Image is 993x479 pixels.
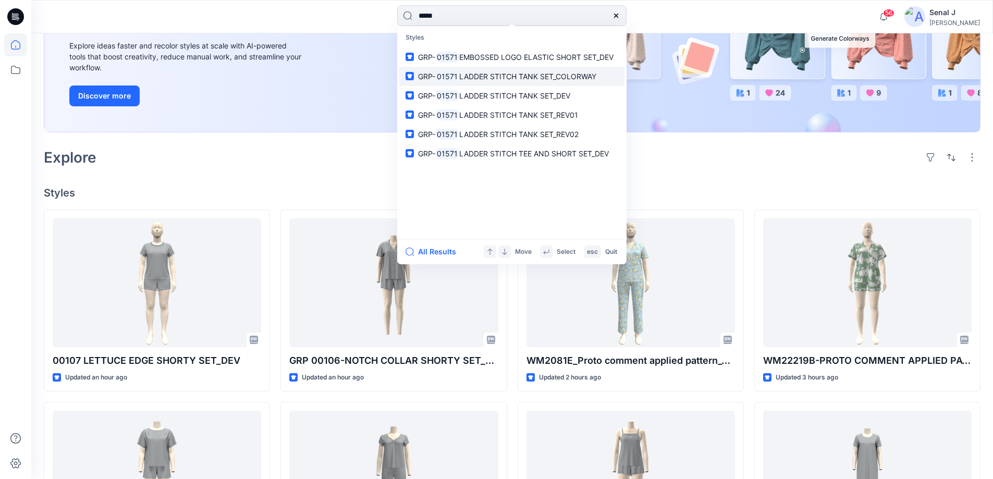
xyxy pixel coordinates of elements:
span: GRP- [418,130,435,139]
p: Updated an hour ago [302,372,364,383]
p: 00107 LETTUCE EDGE SHORTY SET_DEV [53,353,261,368]
div: [PERSON_NAME] [929,19,980,27]
a: WM2081E_Proto comment applied pattern_Colorway_REV7 [526,218,735,347]
p: Quit [605,247,617,257]
span: GRP- [418,149,435,158]
mark: 01571 [435,70,459,82]
a: GRP-01571LADDER STITCH TANK SET_REV02 [399,125,624,144]
span: EMBOSSED LOGO ELASTIC SHORT SET_DEV [459,53,614,62]
span: LADDER STITCH TANK SET_DEV [459,91,570,100]
img: avatar [904,6,925,27]
p: Select [557,247,575,257]
a: GRP-01571LADDER STITCH TEE AND SHORT SET_DEV [399,144,624,163]
p: Styles [399,28,624,47]
h2: Explore [44,149,96,166]
span: LADDER STITCH TANK SET_REV02 [459,130,579,139]
p: Move [515,247,532,257]
div: Explore ideas faster and recolor styles at scale with AI-powered tools that boost creativity, red... [69,40,304,73]
a: GRP-01571LADDER STITCH TANK SET_DEV [399,86,624,105]
mark: 01571 [435,51,459,63]
p: Updated 3 hours ago [776,372,838,383]
span: GRP- [418,72,435,81]
a: WM22219B-PROTO COMMENT APPLIED PATTERN_COLORWAY_REV7 [763,218,972,347]
mark: 01571 [435,128,459,140]
a: Discover more [69,85,304,106]
span: GRP- [418,53,435,62]
a: GRP-01571LADDER STITCH TANK SET_COLORWAY [399,67,624,86]
a: GRP-01571LADDER STITCH TANK SET_REV01 [399,105,624,125]
button: All Results [406,245,463,258]
mark: 01571 [435,148,459,159]
button: Discover more [69,85,140,106]
span: LADDER STITCH TANK SET_COLORWAY [459,72,596,81]
a: 00107 LETTUCE EDGE SHORTY SET_DEV [53,218,261,347]
p: esc [587,247,598,257]
span: GRP- [418,91,435,100]
div: Senal J [929,6,980,19]
h4: Styles [44,187,980,199]
span: GRP- [418,110,435,119]
mark: 01571 [435,90,459,102]
p: GRP 00106-NOTCH COLLAR SHORTY SET_DEVELOPMENT [289,353,498,368]
p: Updated 2 hours ago [539,372,601,383]
mark: 01571 [435,109,459,121]
p: Updated an hour ago [65,372,127,383]
span: LADDER STITCH TEE AND SHORT SET_DEV [459,149,609,158]
p: WM22219B-PROTO COMMENT APPLIED PATTERN_COLORWAY_REV7 [763,353,972,368]
span: LADDER STITCH TANK SET_REV01 [459,110,578,119]
a: GRP-01571EMBOSSED LOGO ELASTIC SHORT SET_DEV [399,47,624,67]
span: 56 [883,9,894,17]
a: GRP 00106-NOTCH COLLAR SHORTY SET_DEVELOPMENT [289,218,498,347]
p: WM2081E_Proto comment applied pattern_Colorway_REV7 [526,353,735,368]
